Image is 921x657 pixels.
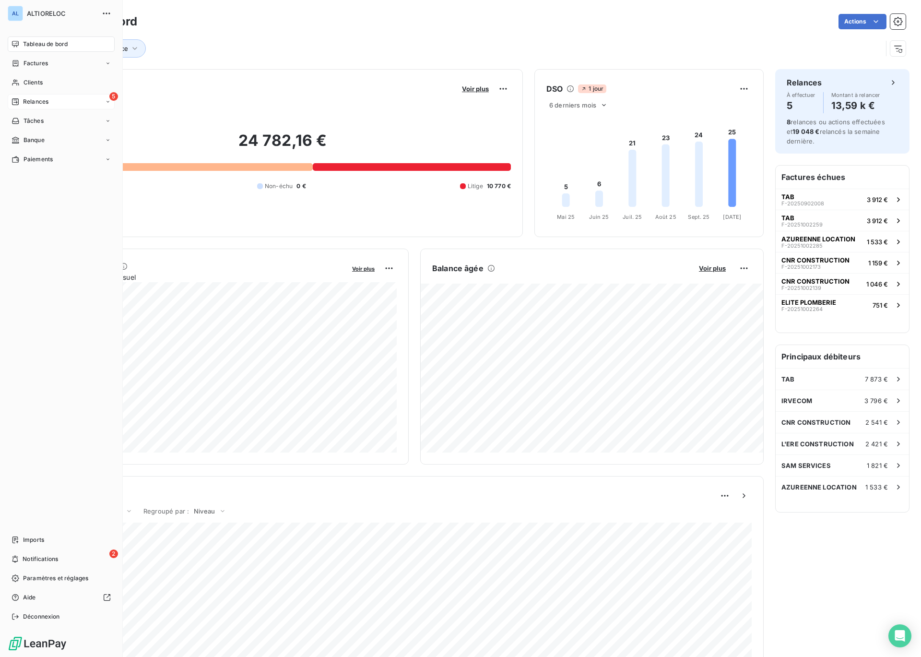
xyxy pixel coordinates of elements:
span: TAB [781,193,794,201]
span: 1 046 € [866,280,888,288]
button: CNR CONSTRUCTIONF-202510021391 046 € [776,273,909,294]
span: 3 912 € [867,196,888,203]
span: 3 912 € [867,217,888,225]
span: Aide [23,593,36,602]
span: Relances [23,97,48,106]
h6: Factures échues [776,166,909,189]
button: ELITE PLOMBERIEF-20251002264751 € [776,294,909,315]
button: Actions [838,14,886,29]
span: Litige [468,182,483,191]
h6: Principaux débiteurs [776,345,909,368]
span: 5 [109,92,118,101]
button: Voir plus [459,84,492,93]
span: F-20250902008 [781,201,824,206]
span: Déconnexion [23,612,60,621]
span: Clients [24,78,43,87]
span: Paramètres et réglages [23,574,88,583]
span: Tâches [24,117,44,125]
tspan: Sept. 25 [688,214,709,220]
span: À effectuer [787,92,815,98]
span: CNR CONSTRUCTION [781,418,850,426]
span: Voir plus [352,265,375,272]
span: 10 770 € [487,182,511,191]
span: Factures [24,59,48,68]
span: AZUREENNE LOCATION [781,235,855,243]
span: AZUREENNE LOCATION [781,483,857,491]
button: Voir plus [696,264,729,273]
span: 1 jour [578,84,606,93]
span: relances ou actions effectuées et relancés la semaine dernière. [787,118,885,145]
span: 3 796 € [864,397,888,405]
span: 8 [787,118,791,126]
h6: DSO [546,83,563,95]
span: Imports [23,536,44,544]
tspan: [DATE] [723,214,741,220]
span: 751 € [873,301,888,309]
button: TABF-202509020083 912 € [776,189,909,210]
span: Tableau de bord [23,40,68,48]
span: Voir plus [699,264,726,272]
button: CNR CONSTRUCTIONF-202510021731 159 € [776,252,909,273]
span: 2 541 € [865,418,888,426]
span: SAM SERVICES [781,462,831,469]
span: 2 421 € [865,440,888,448]
span: 1 159 € [868,259,888,267]
span: F-20251002173 [781,264,821,270]
span: TAB [781,214,794,222]
span: 2 [109,549,118,558]
span: Voir plus [462,85,489,93]
img: Logo LeanPay [8,636,67,651]
span: Non-échu [265,182,293,191]
h6: Balance âgée [432,263,484,274]
h6: Relances [787,77,822,88]
a: Aide [8,590,115,605]
span: Chiffre d'affaires mensuel [54,272,345,282]
span: Regroupé par : [143,507,189,515]
span: 7 873 € [865,375,888,383]
span: Notifications [23,555,58,563]
span: Paiements [24,155,53,164]
tspan: Juil. 25 [623,214,642,220]
span: CNR CONSTRUCTION [781,256,850,264]
span: F-20251002139 [781,285,821,291]
span: F-20251002264 [781,306,823,312]
span: Banque [24,136,45,144]
button: Voir plus [349,264,378,273]
div: Open Intercom Messenger [888,624,911,647]
span: Montant à relancer [831,92,880,98]
span: ELITE PLOMBERIE [781,299,836,306]
span: 6 derniers mois [549,101,596,109]
span: 19 048 € [792,128,819,135]
span: 1 533 € [865,483,888,491]
button: TABF-202510022593 912 € [776,210,909,231]
span: ALTIORELOC [27,10,96,17]
span: Niveau [194,507,215,515]
tspan: Juin 25 [589,214,609,220]
span: TAB [781,375,794,383]
div: AL [8,6,23,21]
button: AZUREENNE LOCATIONF-202510022851 533 € [776,231,909,252]
span: F-20251002285 [781,243,823,249]
tspan: Août 25 [655,214,676,220]
span: 1 533 € [867,238,888,246]
span: CNR CONSTRUCTION [781,277,850,285]
span: 0 € [296,182,306,191]
span: L'ERE CONSTRUCTION [781,440,854,448]
h4: 5 [787,98,815,113]
span: F-20251002259 [781,222,823,227]
tspan: Mai 25 [557,214,575,220]
span: 1 821 € [867,462,888,469]
h2: 24 782,16 € [54,131,511,160]
span: IRVECOM [781,397,812,405]
h4: 13,59 k € [831,98,880,113]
